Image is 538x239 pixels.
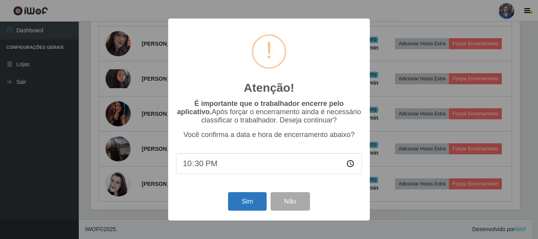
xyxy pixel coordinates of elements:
p: Você confirma a data e hora de encerramento abaixo? [176,131,362,139]
h2: Atenção! [244,81,294,95]
b: É importante que o trabalhador encerre pelo aplicativo. [177,100,343,116]
p: Após forçar o encerramento ainda é necessário classificar o trabalhador. Deseja continuar? [176,100,362,124]
button: Não [271,192,310,211]
button: Sim [228,192,266,211]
